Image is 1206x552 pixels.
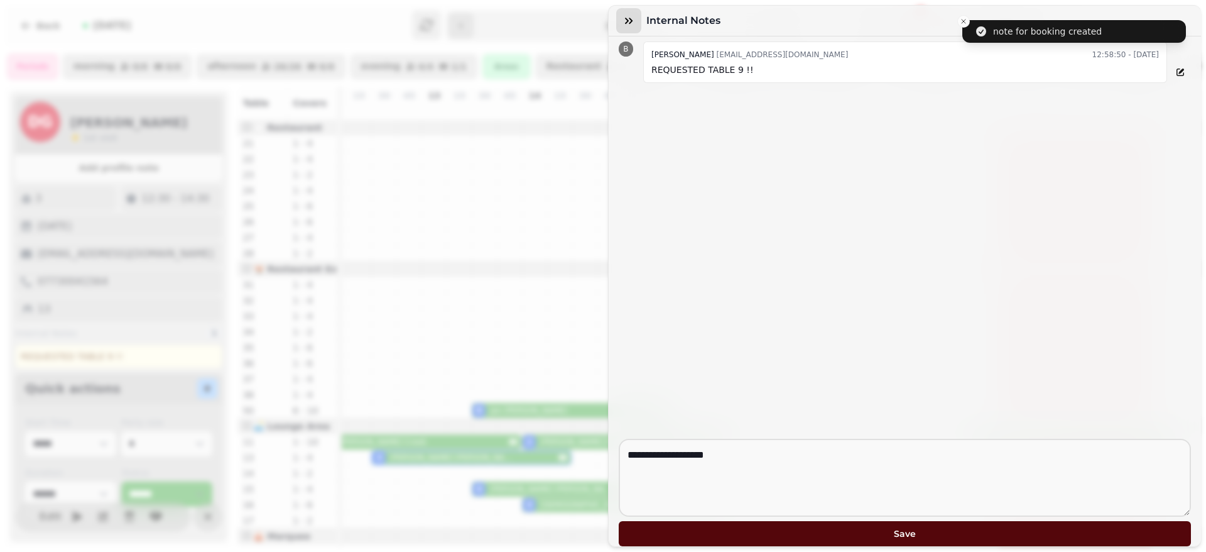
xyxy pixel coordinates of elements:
[646,13,725,28] h3: Internal Notes
[1092,47,1159,62] time: 12:58:50 - [DATE]
[651,50,714,59] span: [PERSON_NAME]
[623,45,628,53] span: B
[619,521,1191,546] button: Save
[629,529,1181,538] span: Save
[651,62,1159,77] p: REQUESTED TABLE 9 !!
[651,47,848,62] div: [EMAIL_ADDRESS][DOMAIN_NAME]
